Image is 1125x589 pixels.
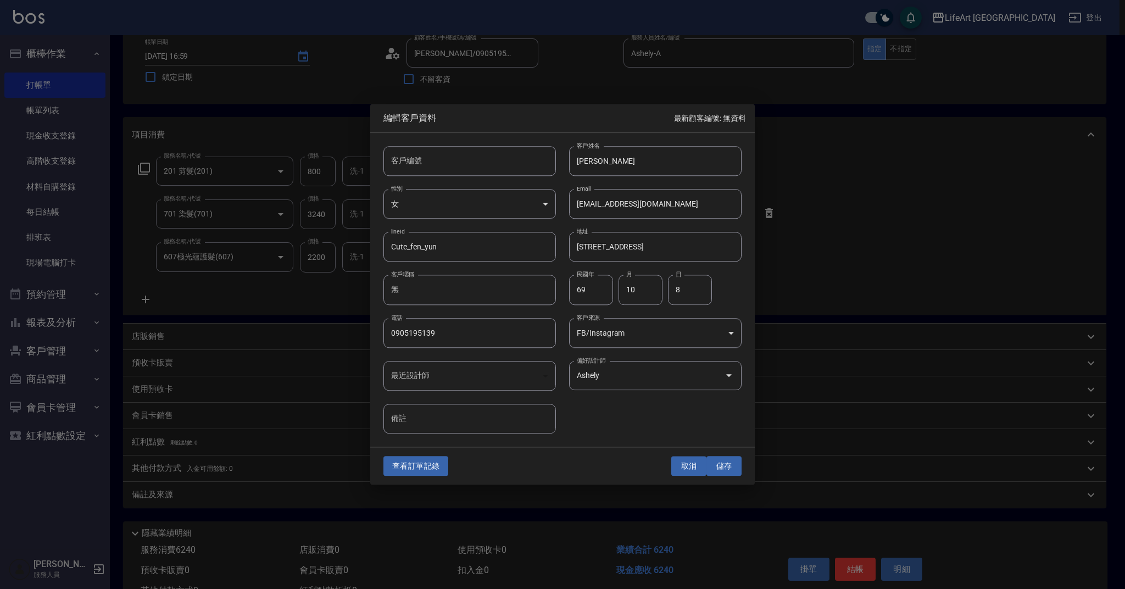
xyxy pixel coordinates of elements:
span: 編輯客戶資料 [383,113,674,124]
label: 地址 [577,227,588,236]
label: 客戶暱稱 [391,270,414,279]
div: FB/Instagram [569,318,742,348]
label: 性別 [391,184,403,192]
p: 最新顧客編號: 無資料 [674,113,746,124]
div: 女 [383,189,556,219]
button: 取消 [671,456,706,476]
label: 電話 [391,313,403,321]
label: 日 [676,270,681,279]
label: 客戶姓名 [577,141,600,149]
label: 客戶來源 [577,313,600,321]
label: Email [577,184,591,192]
button: 查看訂單記錄 [383,456,448,476]
label: lineId [391,227,405,236]
label: 民國年 [577,270,594,279]
label: 偏好設計師 [577,356,605,364]
button: Open [720,367,738,385]
button: 儲存 [706,456,742,476]
label: 月 [626,270,632,279]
